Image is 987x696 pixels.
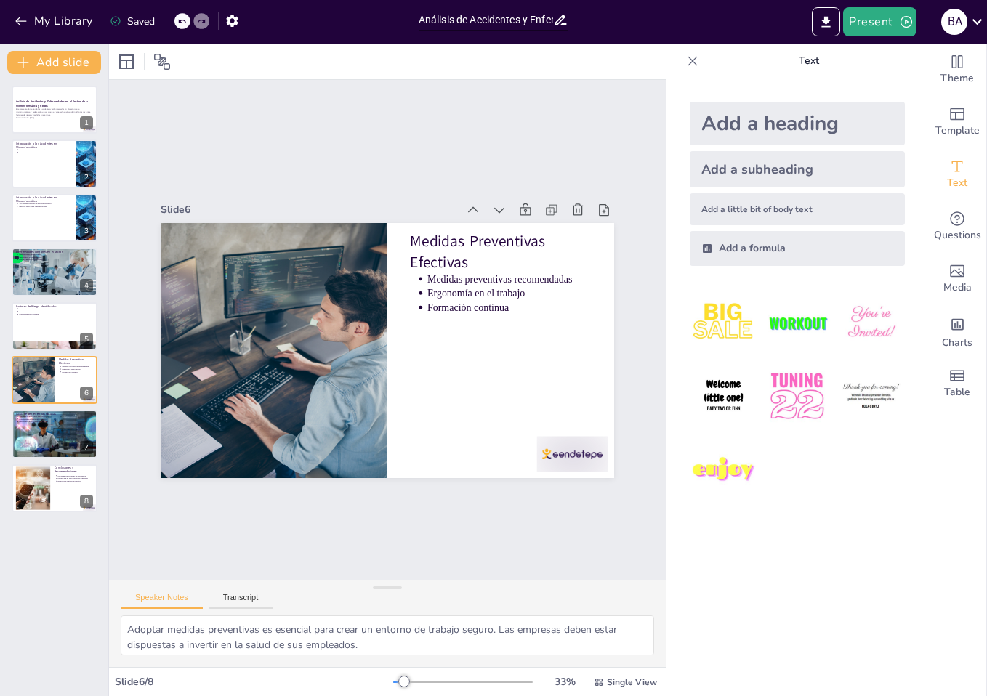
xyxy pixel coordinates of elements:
[928,44,986,96] div: Change the overall theme
[12,86,97,134] div: https://cdn.sendsteps.com/images/logo/sendsteps_logo_white.pnghttps://cdn.sendsteps.com/images/lo...
[80,116,93,129] div: 1
[115,50,138,73] div: Layout
[19,307,93,310] p: Factores de riesgo comunes
[110,15,155,28] div: Saved
[943,280,972,296] span: Media
[690,363,757,430] img: 4.jpeg
[941,7,967,36] button: B A
[7,51,101,74] button: Add slide
[55,466,93,474] p: Conclusiones y Recomendaciones
[935,123,980,139] span: Template
[19,202,71,205] p: Accidentes comunes en microinformática
[19,259,93,262] p: Reconocimiento de problemas
[16,100,88,108] strong: Análisis de Accidentes y Enfermedades en el Sector de la Microinformática y Redes
[442,293,597,373] p: Medidas preventivas recomendadas
[16,250,93,254] p: Enfermedades Comunes en el Sector
[436,306,592,386] p: Ergonomía en el trabajo
[837,289,905,357] img: 3.jpeg
[115,675,393,689] div: Slide 6 / 8
[19,153,71,156] p: Necesidad de medidas preventivas
[690,102,905,145] div: Add a heading
[690,193,905,225] div: Add a little bit of body text
[547,675,582,689] div: 33 %
[80,333,93,346] div: 5
[928,96,986,148] div: Add ready made slides
[80,171,93,184] div: 2
[19,150,71,153] p: Impacto en la salud y productividad
[153,53,171,70] span: Position
[19,310,93,313] p: Importancia de las pausas
[928,201,986,253] div: Get real-time input from your audience
[763,363,831,430] img: 5.jpeg
[19,421,93,424] p: Importancia de políticas de seguridad
[12,302,97,350] div: https://cdn.sendsteps.com/images/logo/sendsteps_logo_white.pnghttps://cdn.sendsteps.com/images/lo...
[12,356,97,404] div: https://cdn.sendsteps.com/images/logo/sendsteps_logo_white.pnghttps://cdn.sendsteps.com/images/lo...
[942,335,972,351] span: Charts
[121,593,203,609] button: Speaker Notes
[19,205,71,208] p: Impacto en la salud y productividad
[57,477,93,479] p: Promoción de una cultura de seguridad
[607,676,657,688] span: Single View
[19,256,93,259] p: Importancia de la prevención
[209,593,273,609] button: Transcript
[16,116,93,119] p: Generated with [URL]
[940,70,974,86] span: Theme
[704,44,914,78] p: Text
[690,151,905,187] div: Add a subheading
[80,495,93,508] div: 8
[62,368,93,371] p: Ergonomía en el trabajo
[80,279,93,292] div: 4
[690,231,905,266] div: Add a formula
[690,437,757,504] img: 7.jpeg
[11,9,99,33] button: My Library
[12,248,97,296] div: https://cdn.sendsteps.com/images/logo/sendsteps_logo_white.pnghttps://cdn.sendsteps.com/images/lo...
[928,305,986,357] div: Add charts and graphs
[16,108,93,116] p: Este presentación aborda los accidentes y enfermedades en el sector de la microinformática y rede...
[928,253,986,305] div: Add images, graphics, shapes or video
[19,148,71,151] p: Accidentes comunes en microinformática
[928,357,986,410] div: Add a table
[944,384,970,400] span: Table
[16,304,93,308] p: Factores de Riesgo Identificados
[121,615,654,655] textarea: Adoptar medidas preventivas es esencial para crear un entorno de trabajo seguro. Las empresas deb...
[419,9,553,31] input: Insert title
[12,464,97,512] div: 8
[947,175,967,191] span: Text
[934,227,981,243] span: Questions
[227,121,503,254] div: Slide 6
[62,371,93,373] p: Formación continua
[59,357,93,365] p: Medidas Preventivas Efectivas
[763,289,831,357] img: 2.jpeg
[19,418,93,421] p: Concienciación sobre salud laboral
[80,387,93,400] div: 6
[57,479,93,482] p: Evaluación regular de riesgos
[843,7,916,36] button: Present
[12,410,97,458] div: 7
[62,365,93,368] p: Medidas preventivas recomendadas
[80,224,93,238] div: 3
[57,474,93,477] p: Necesidad de políticas de prevención
[12,139,97,187] div: https://cdn.sendsteps.com/images/logo/sendsteps_logo_white.pnghttps://cdn.sendsteps.com/images/lo...
[430,319,586,399] p: Formación continua
[928,148,986,201] div: Add text boxes
[80,441,93,454] div: 7
[16,195,72,203] p: Introducción a los Accidentes en Microinformática
[19,254,93,256] p: Enfermedades más comunes
[837,363,905,430] img: 6.jpeg
[19,312,93,315] p: Conciencia sobre posturas
[431,248,614,361] p: Medidas Preventivas Efectivas
[19,208,71,211] p: Necesidad de medidas preventivas
[16,412,93,416] p: Casos Recientes en las Noticias
[941,9,967,35] div: B A
[812,7,840,36] button: Export to PowerPoint
[12,194,97,242] div: https://cdn.sendsteps.com/images/logo/sendsteps_logo_white.pnghttps://cdn.sendsteps.com/images/lo...
[16,141,72,149] p: Introducción a los Accidentes en Microinformática
[690,289,757,357] img: 1.jpeg
[19,416,93,418] p: Aumento de accidentes reportados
